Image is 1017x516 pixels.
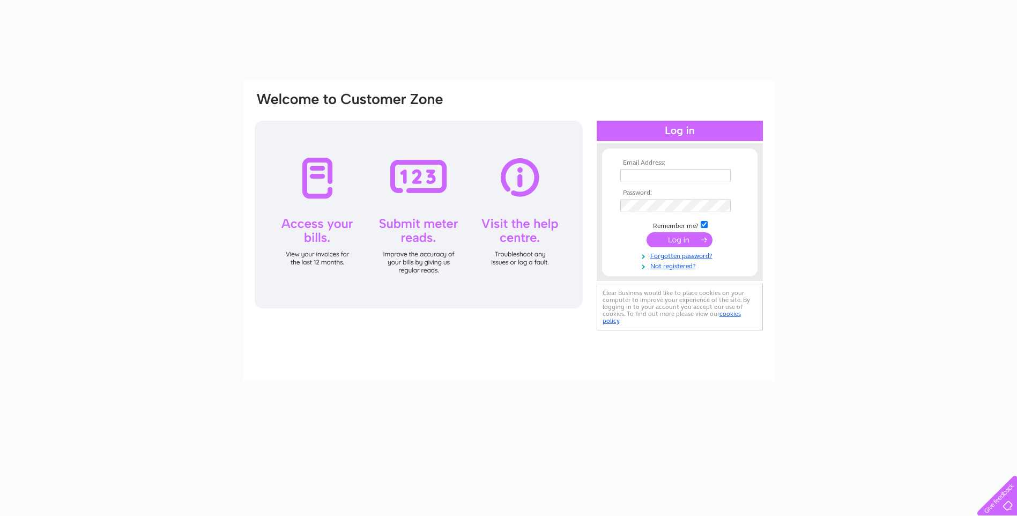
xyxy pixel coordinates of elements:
[618,189,742,197] th: Password:
[597,284,763,330] div: Clear Business would like to place cookies on your computer to improve your experience of the sit...
[620,260,742,270] a: Not registered?
[618,219,742,230] td: Remember me?
[620,250,742,260] a: Forgotten password?
[618,159,742,167] th: Email Address:
[603,310,741,325] a: cookies policy
[647,232,712,247] input: Submit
